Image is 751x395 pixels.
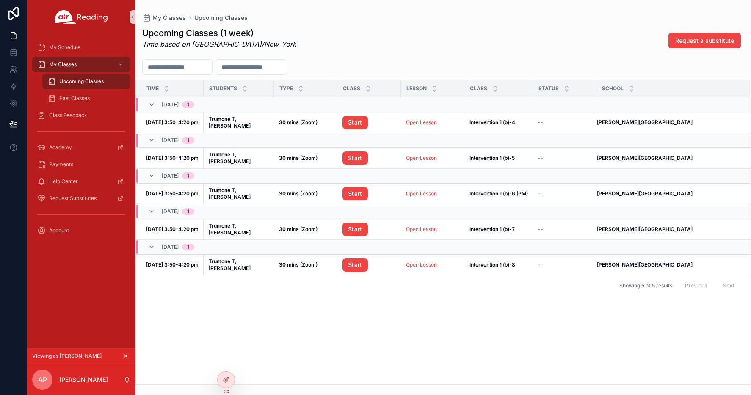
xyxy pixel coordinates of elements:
span: -- [538,119,543,126]
a: Open Lesson [406,119,459,126]
a: Past Classes [42,91,130,106]
span: Help Center [49,178,78,185]
span: Upcoming Classes [194,14,248,22]
span: Viewing as [PERSON_NAME] [32,353,102,359]
a: My Classes [142,14,186,22]
a: [DATE] 3:50-4:20 pm [146,261,199,268]
span: -- [538,155,543,161]
a: Start [342,116,368,129]
a: -- [538,226,591,233]
a: 30 mins (Zoom) [279,155,332,161]
a: Trumone T, [PERSON_NAME] [209,258,269,272]
h1: Upcoming Classes (1 week) [142,27,296,39]
a: Payments [32,157,130,172]
span: Request Substitutes [49,195,97,202]
a: My Classes [32,57,130,72]
a: Trumone T, [PERSON_NAME] [209,116,269,129]
a: Intervention 1 (b)-8 [469,261,528,268]
a: Intervention 1 (b)-7 [469,226,528,233]
a: Start [342,187,368,200]
strong: 30 mins (Zoom) [279,261,318,268]
a: My Schedule [32,40,130,55]
p: [PERSON_NAME] [59,376,108,384]
a: Start [342,151,396,165]
span: AP [38,375,47,385]
a: [DATE] 3:50-4:20 pm [146,119,199,126]
a: Open Lesson [406,155,459,161]
strong: Trumone T, [PERSON_NAME] [209,116,251,129]
a: Start [342,258,368,272]
button: Request a substitute [668,33,741,48]
span: [DATE] [162,208,179,215]
a: Trumone T, [PERSON_NAME] [209,151,269,165]
span: Students [209,85,237,92]
a: -- [538,190,591,197]
strong: 30 mins (Zoom) [279,190,318,197]
strong: [PERSON_NAME][GEOGRAPHIC_DATA] [597,190,693,197]
a: Start [342,258,396,272]
span: [DATE] [162,101,179,108]
a: Open Lesson [406,261,437,268]
span: Account [49,227,69,234]
span: Time [146,85,159,92]
a: [DATE] 3:50-4:20 pm [146,190,199,197]
strong: 30 mins (Zoom) [279,226,318,232]
strong: [PERSON_NAME][GEOGRAPHIC_DATA] [597,261,693,268]
a: Open Lesson [406,226,459,233]
strong: Intervention 1 (b)-5 [469,155,515,161]
a: Start [342,223,368,236]
a: Open Lesson [406,190,437,197]
span: Class [343,85,360,92]
strong: 30 mins (Zoom) [279,155,318,161]
a: Request Substitutes [32,191,130,206]
span: [DATE] [162,172,179,179]
div: 1 [187,101,189,108]
span: Showing 5 of 5 results [619,282,672,289]
span: My Classes [49,61,77,68]
span: Class Feedback [49,112,87,119]
strong: Trumone T, [PERSON_NAME] [209,223,251,236]
strong: Trumone T, [PERSON_NAME] [209,151,251,164]
a: Start [342,223,396,236]
strong: Trumone T, [PERSON_NAME] [209,187,251,200]
a: 30 mins (Zoom) [279,190,332,197]
span: Request a substitute [675,36,734,45]
strong: Intervention 1 (b)-4 [469,119,515,125]
span: Status [538,85,559,92]
img: App logo [55,10,108,24]
a: Open Lesson [406,155,437,161]
span: Lesson [406,85,427,92]
a: [PERSON_NAME][GEOGRAPHIC_DATA] [597,190,740,197]
div: 1 [187,137,189,144]
div: 1 [187,244,189,250]
a: Trumone T, [PERSON_NAME] [209,223,269,236]
a: Intervention 1 (b)-4 [469,119,528,126]
a: Class Feedback [32,108,130,123]
a: [DATE] 3:50-4:20 pm [146,155,199,161]
span: My Schedule [49,44,80,51]
a: Start [342,116,396,129]
div: 1 [187,208,189,215]
span: My Classes [152,14,186,22]
strong: Trumone T, [PERSON_NAME] [209,258,251,271]
strong: 30 mins (Zoom) [279,119,318,125]
strong: [PERSON_NAME][GEOGRAPHIC_DATA] [597,226,693,232]
span: School [602,85,624,92]
span: [DATE] [162,244,179,250]
a: Intervention 1 (b)-6 (PM) [469,190,528,197]
a: Open Lesson [406,190,459,197]
span: Type [279,85,293,92]
a: 30 mins (Zoom) [279,119,332,126]
a: Academy [32,140,130,155]
strong: [DATE] 3:50-4:20 pm [146,119,199,125]
strong: [PERSON_NAME][GEOGRAPHIC_DATA] [597,119,693,125]
strong: Intervention 1 (b)-7 [469,226,515,232]
strong: [PERSON_NAME][GEOGRAPHIC_DATA] [597,155,693,161]
a: 30 mins (Zoom) [279,226,332,233]
a: 30 mins (Zoom) [279,261,332,268]
span: Class [470,85,487,92]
